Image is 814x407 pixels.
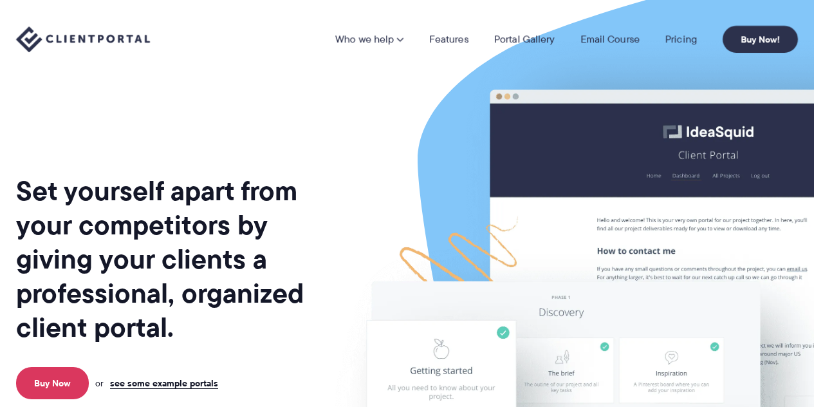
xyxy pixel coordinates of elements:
[494,34,555,44] a: Portal Gallery
[335,34,403,44] a: Who we help
[665,34,697,44] a: Pricing
[16,367,89,399] a: Buy Now
[110,377,218,389] a: see some example portals
[16,174,329,345] h1: Set yourself apart from your competitors by giving your clients a professional, organized client ...
[723,26,798,53] a: Buy Now!
[429,34,468,44] a: Features
[95,377,104,389] span: or
[580,34,640,44] a: Email Course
